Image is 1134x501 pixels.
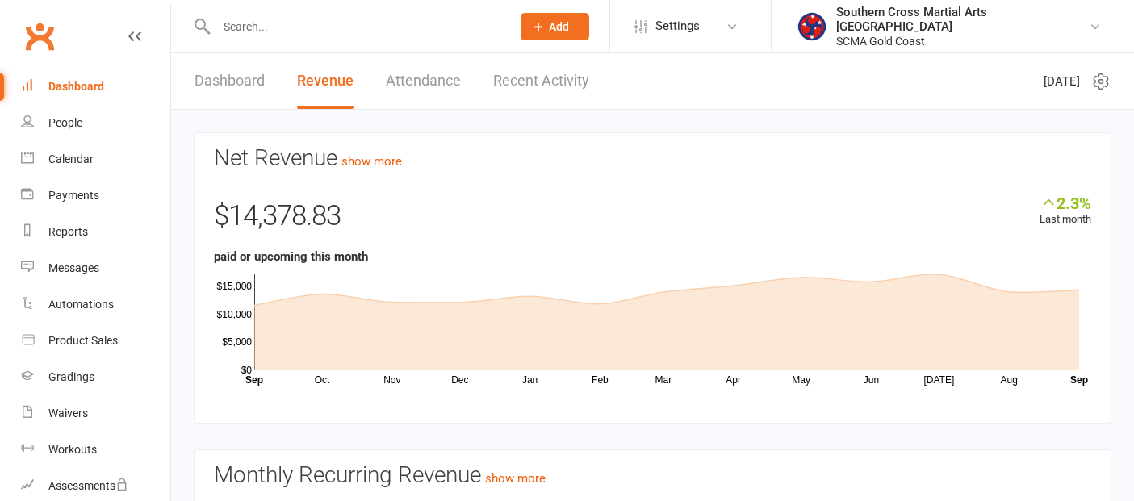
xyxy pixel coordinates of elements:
a: Dashboard [21,69,170,105]
div: Payments [48,189,99,202]
div: People [48,116,82,129]
div: Product Sales [48,334,118,347]
a: Gradings [21,359,170,395]
div: Calendar [48,152,94,165]
div: Gradings [48,370,94,383]
a: Payments [21,177,170,214]
a: Attendance [386,53,461,109]
a: show more [341,154,402,169]
a: Workouts [21,432,170,468]
img: thumb_image1620786302.png [796,10,828,43]
h3: Net Revenue [214,146,1091,171]
input: Search... [211,15,500,38]
div: 2.3% [1040,194,1091,211]
a: Recent Activity [493,53,589,109]
a: show more [485,471,546,486]
div: Dashboard [48,80,104,93]
h3: Monthly Recurring Revenue [214,463,1091,488]
a: Product Sales [21,323,170,359]
a: Messages [21,250,170,286]
a: Revenue [297,53,354,109]
a: People [21,105,170,141]
div: Workouts [48,443,97,456]
span: Add [549,20,569,33]
a: Calendar [21,141,170,177]
a: Automations [21,286,170,323]
div: Reports [48,225,88,238]
div: Southern Cross Martial Arts [GEOGRAPHIC_DATA] [836,5,1089,34]
div: SCMA Gold Coast [836,34,1089,48]
div: Waivers [48,407,88,420]
div: Messages [48,261,99,274]
div: Assessments [48,479,128,492]
a: Reports [21,214,170,250]
div: Automations [48,298,114,311]
a: Waivers [21,395,170,432]
a: Clubworx [19,16,60,56]
span: [DATE] [1044,72,1080,91]
a: Dashboard [195,53,265,109]
span: Settings [655,8,700,44]
button: Add [521,13,589,40]
strong: paid or upcoming this month [214,249,368,264]
div: $14,378.83 [214,194,1091,247]
div: Last month [1040,194,1091,228]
